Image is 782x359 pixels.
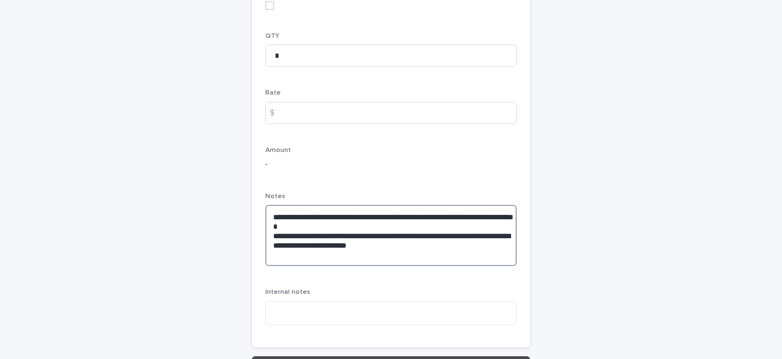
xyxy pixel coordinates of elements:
div: $ [265,102,288,124]
span: Notes [265,193,285,200]
span: QTY [265,33,279,40]
span: Internal notes [265,289,310,296]
p: - [265,159,517,170]
span: Rate [265,90,281,96]
span: Amount [265,147,291,154]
